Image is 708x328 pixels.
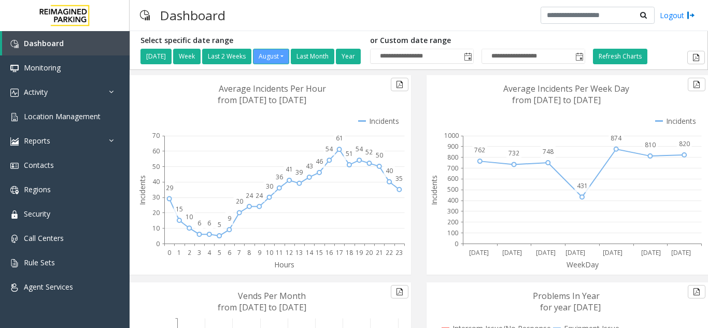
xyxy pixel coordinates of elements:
img: 'icon' [10,64,19,73]
img: pageIcon [140,3,150,28]
text: [DATE] [641,248,661,257]
text: [DATE] [603,248,622,257]
text: 70 [152,131,160,140]
text: 5 [218,220,221,229]
text: WeekDay [567,260,599,269]
span: Toggle popup [462,49,473,64]
text: 39 [295,168,303,177]
text: 40 [152,177,160,186]
button: Last Month [291,49,334,64]
text: 300 [447,207,458,216]
span: Location Management [24,111,101,121]
img: 'icon' [10,186,19,194]
text: 60 [152,147,160,155]
text: Incidents [137,175,147,205]
img: 'icon' [10,113,19,121]
button: Export to pdf [688,285,705,298]
span: Dashboard [24,38,64,48]
text: 9 [258,248,261,257]
span: Regions [24,184,51,194]
img: 'icon' [10,283,19,292]
text: 17 [336,248,343,257]
text: 10 [266,248,273,257]
text: 24 [256,191,263,200]
text: 14 [306,248,314,257]
text: Average Incidents Per Hour [219,83,326,94]
text: 20 [236,197,243,206]
text: 22 [386,248,393,257]
text: 19 [356,248,363,257]
img: logout [687,10,695,21]
img: 'icon' [10,162,19,170]
text: Hours [274,260,294,269]
text: 23 [395,248,403,257]
text: 7 [237,248,241,257]
button: Week [173,49,201,64]
img: 'icon' [10,137,19,146]
text: Vends Per Month [238,290,306,302]
text: [DATE] [502,248,522,257]
text: 700 [447,164,458,173]
text: 43 [306,162,313,170]
text: 61 [336,134,343,142]
text: 810 [645,140,656,149]
text: 15 [316,248,323,257]
text: 50 [376,151,383,160]
text: 41 [286,165,293,174]
text: 18 [346,248,353,257]
text: from [DATE] to [DATE] [512,94,601,106]
button: [DATE] [140,49,172,64]
text: 0 [167,248,171,257]
text: 3 [197,248,201,257]
img: 'icon' [10,89,19,97]
text: 20 [152,208,160,217]
button: Refresh Charts [593,49,647,64]
h3: Dashboard [155,3,231,28]
text: 0 [156,239,160,248]
text: 800 [447,153,458,162]
text: [DATE] [671,248,691,257]
button: Export to pdf [688,78,705,91]
text: 11 [276,248,283,257]
text: 52 [365,148,373,156]
text: 10 [152,224,160,233]
text: [DATE] [536,248,556,257]
text: 1 [177,248,181,257]
span: Toggle popup [573,49,585,64]
text: 30 [152,193,160,202]
text: 13 [295,248,303,257]
span: Reports [24,136,50,146]
text: 500 [447,185,458,194]
text: 8 [247,248,251,257]
text: 200 [447,218,458,226]
text: 40 [386,166,393,175]
button: Export to pdf [391,78,408,91]
button: Last 2 Weeks [202,49,251,64]
text: [DATE] [565,248,585,257]
text: 5 [218,248,221,257]
text: 9 [228,214,231,223]
h5: or Custom date range [370,36,585,45]
text: 820 [679,139,690,148]
text: 21 [376,248,383,257]
text: Problems In Year [533,290,600,302]
text: from [DATE] to [DATE] [218,302,306,313]
span: Rule Sets [24,258,55,267]
button: Year [336,49,361,64]
button: Export to pdf [391,285,408,298]
text: 600 [447,174,458,183]
span: Contacts [24,160,54,170]
text: 46 [316,157,323,166]
text: 6 [197,219,201,227]
button: Export to pdf [687,51,705,64]
text: 900 [447,142,458,151]
text: 10 [186,212,193,221]
text: Incidents [429,175,439,205]
span: Call Centers [24,233,64,243]
button: August [253,49,289,64]
img: 'icon' [10,235,19,243]
text: 762 [474,146,485,154]
img: 'icon' [10,259,19,267]
img: 'icon' [10,210,19,219]
text: 15 [176,205,183,213]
